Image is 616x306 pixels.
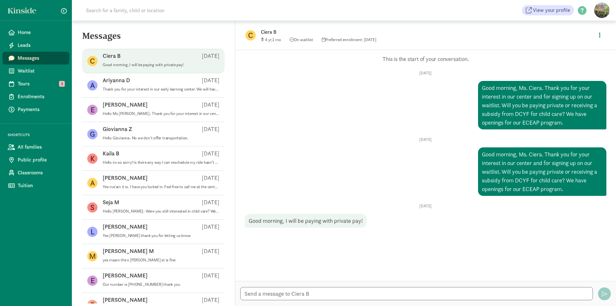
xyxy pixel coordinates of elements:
[3,166,69,179] a: Classrooms
[87,153,98,164] figure: K
[202,101,219,109] p: [DATE]
[87,275,98,286] figure: E
[3,103,69,116] a: Payments
[103,150,119,157] p: Kaila B
[103,101,148,109] p: [PERSON_NAME]
[87,105,98,115] figure: E
[103,258,219,263] p: yes maam the s [PERSON_NAME] st is fine
[202,125,219,133] p: [DATE]
[3,153,69,166] a: Public profile
[3,52,69,65] a: Messages
[478,81,606,129] div: Good morning, Ms. Ciera. Thank you for your interest in our center and for signing up on our wait...
[245,71,606,76] p: [DATE]
[87,178,98,188] figure: A
[3,77,69,90] a: Tours 3
[18,67,64,75] span: Waitlist
[245,55,606,63] p: This is the start of your conversation.
[103,125,132,133] p: Giovianna Z
[18,106,64,113] span: Payments
[245,214,367,228] div: Good morning, I will be paying with private pay!
[103,174,148,182] p: [PERSON_NAME]
[202,296,219,304] p: [DATE]
[3,39,69,52] a: Leads
[478,147,606,196] div: Good morning, Ms. Ciera. Thank you for your interest in our center and for signing up on our wait...
[3,26,69,39] a: Home
[3,65,69,77] a: Waitlist
[202,174,219,182] p: [DATE]
[103,282,219,287] p: Our number is [PHONE_NUMBER] thank you
[103,223,148,231] p: [PERSON_NAME]
[87,251,98,261] figure: M
[202,52,219,60] p: [DATE]
[18,93,64,101] span: Enrollments
[3,141,69,153] a: All families
[290,37,313,42] span: On waitlist
[103,209,219,214] p: Hello [PERSON_NAME]- Were you still interested in child care? We have an opening.
[18,182,64,189] span: Tuition
[18,41,64,49] span: Leads
[322,37,376,42] span: Preferred enrollment: [DATE]
[103,296,148,304] p: [PERSON_NAME]
[103,136,219,141] p: Hello Giovianna- No we don't offer transportation.
[202,150,219,157] p: [DATE]
[103,62,219,67] p: Good morning, I will be paying with private pay!
[18,54,64,62] span: Messages
[245,204,606,209] p: [DATE]
[202,198,219,206] p: [DATE]
[261,28,463,37] p: Ciera B
[18,143,64,151] span: All families
[103,76,130,84] p: Ariyanna D
[202,223,219,231] p: [DATE]
[245,30,256,40] figure: C
[3,179,69,192] a: Tuition
[103,184,219,189] p: Yes ma'am it is. I have you locked in. Feel free to call me at the center [PHONE_NUMBER]
[87,80,98,91] figure: A
[103,198,119,206] p: Seja M
[103,52,121,60] p: Ciera B
[87,227,98,237] figure: L
[18,156,64,164] span: Public profile
[272,37,281,42] span: 1
[522,5,574,15] a: View your profile
[202,76,219,84] p: [DATE]
[18,29,64,36] span: Home
[87,56,98,66] figure: C
[18,80,64,88] span: Tours
[82,4,262,17] input: Search for a family, child or location
[103,272,148,279] p: [PERSON_NAME]
[103,160,219,165] p: Hello im so sorry! Is there any way I can reschedule my ride hasn’t shown up or answered any of m...
[103,87,219,92] p: Thank you for your interest in our early learning center. We will have to cancel your tour at thi...
[103,247,154,255] p: [PERSON_NAME] M
[72,31,235,46] h5: Messages
[533,6,570,14] span: View your profile
[202,247,219,255] p: [DATE]
[265,37,272,42] span: 4
[18,169,64,177] span: Classrooms
[202,272,219,279] p: [DATE]
[3,90,69,103] a: Enrollments
[103,111,219,116] p: Hello Ms [PERSON_NAME]- Thank you for your interest in our center. The tour availability times sh...
[87,202,98,213] figure: S
[59,81,65,87] span: 3
[103,233,219,238] p: Yes [PERSON_NAME] thank you for letting us know
[245,137,606,142] p: [DATE]
[87,129,98,139] figure: G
